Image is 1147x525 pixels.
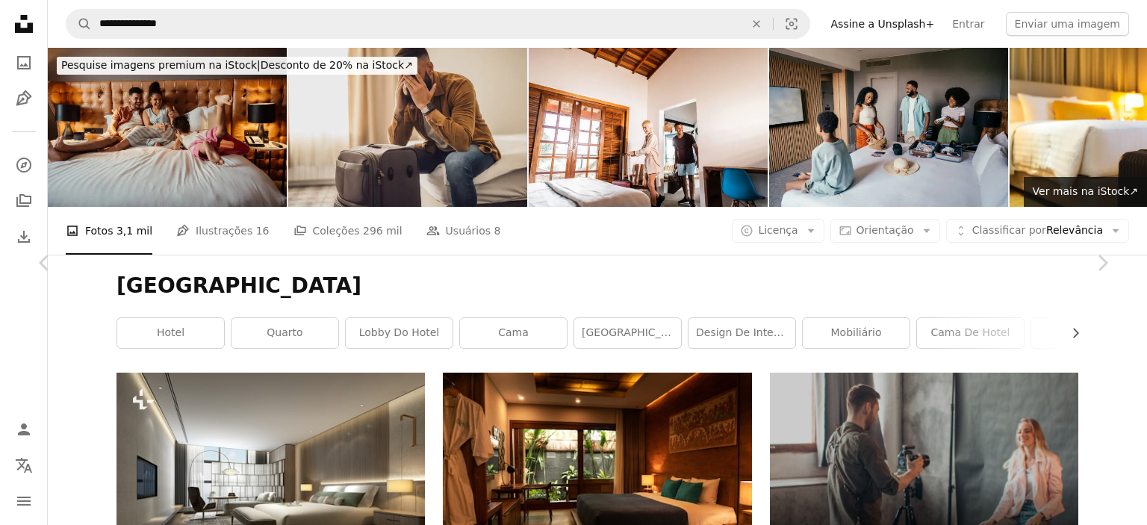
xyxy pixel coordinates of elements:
button: Limpar [740,10,773,38]
button: Menu [9,486,39,516]
img: Pares que jogam com a filha na cama de hotel [48,48,287,207]
span: Desconto de 20% na iStock ↗ [61,59,413,71]
a: mobiliário [803,318,910,348]
span: Ver mais na iStock ↗ [1033,185,1138,197]
button: Pesquise na Unsplash [66,10,92,38]
a: cama preta e branca perto da mesa de madeira marrom [443,468,751,482]
a: Coleções 296 mil [293,207,402,255]
span: Licença [758,224,798,236]
span: Classificar por [972,224,1046,236]
a: Ver mais na iStock↗ [1024,177,1147,207]
a: Explorar [9,150,39,180]
a: Pesquise imagens premium na iStock|Desconto de 20% na iStock↗ [48,48,426,84]
a: Ilustrações 16 [176,207,269,255]
a: design de interiores [688,318,795,348]
a: Assine a Unsplash+ [822,12,944,36]
h1: [GEOGRAPHIC_DATA] [116,273,1078,299]
span: Orientação [857,224,914,236]
a: [GEOGRAPHIC_DATA] [574,318,681,348]
span: 16 [256,223,270,239]
button: Orientação [830,219,940,243]
a: Entrar [943,12,993,36]
button: Classificar porRelevância [946,219,1129,243]
a: Entrar / Cadastrar-se [9,414,39,444]
a: Interior [1031,318,1138,348]
form: Pesquise conteúdo visual em todo o site [66,9,810,39]
a: cama [460,318,567,348]
img: Man in hotel room [288,48,527,207]
a: 3d render de quarto de hotel de luxo com cama de casal [116,482,425,495]
a: cama de hotel [917,318,1024,348]
a: Ilustrações [9,84,39,114]
span: 296 mil [363,223,402,239]
img: LGBTQIA+ friends arriving and entering on hotel room [529,48,768,207]
a: Usuários 8 [426,207,501,255]
button: Enviar uma imagem [1006,12,1129,36]
a: Coleções [9,186,39,216]
a: Fotos [9,48,39,78]
span: Pesquise imagens premium na iStock | [61,59,261,71]
span: 8 [494,223,501,239]
button: Idioma [9,450,39,480]
a: hotel [117,318,224,348]
span: Relevância [972,223,1103,238]
a: quarto [231,318,338,348]
img: Family in hotel room getting ready to go to the beach [769,48,1008,207]
a: Próximo [1057,191,1147,335]
a: lobby do hotel [346,318,453,348]
button: Pesquisa visual [774,10,809,38]
button: Licença [732,219,824,243]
